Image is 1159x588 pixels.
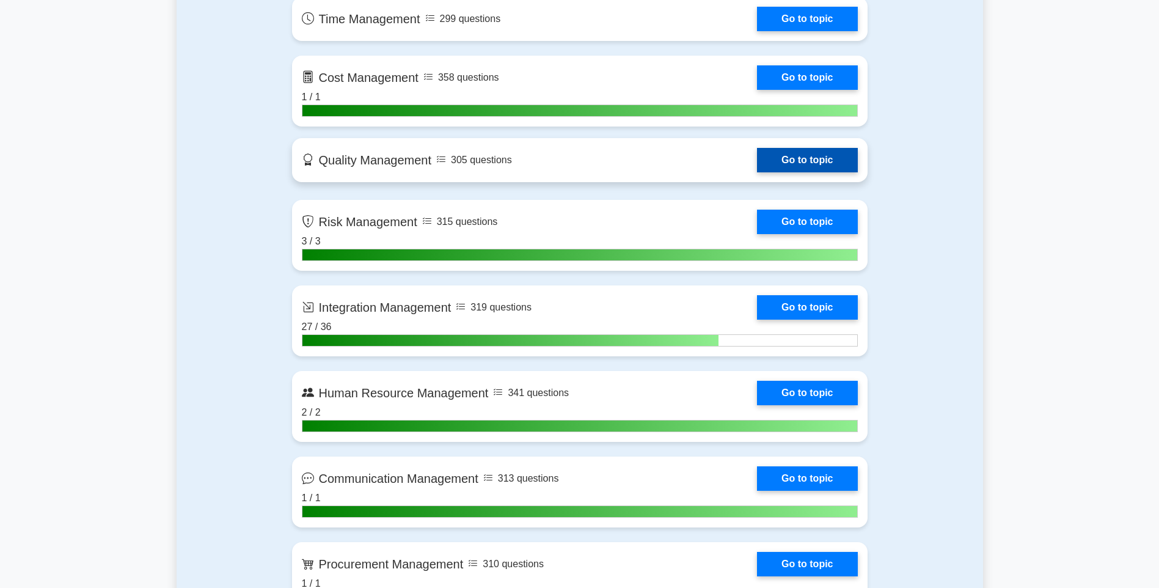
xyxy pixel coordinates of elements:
[757,148,857,172] a: Go to topic
[757,210,857,234] a: Go to topic
[757,65,857,90] a: Go to topic
[757,552,857,576] a: Go to topic
[757,7,857,31] a: Go to topic
[757,466,857,491] a: Go to topic
[757,295,857,320] a: Go to topic
[757,381,857,405] a: Go to topic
